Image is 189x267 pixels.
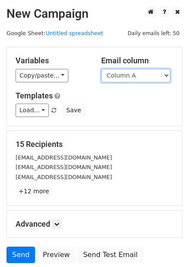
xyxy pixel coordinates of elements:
h5: Email column [101,56,174,65]
a: Send Test Email [77,247,143,263]
small: [EMAIL_ADDRESS][DOMAIN_NAME] [16,154,112,161]
h5: 15 Recipients [16,140,173,149]
small: [EMAIL_ADDRESS][DOMAIN_NAME] [16,164,112,170]
h5: Variables [16,56,88,65]
a: Untitled spreadsheet [45,30,103,36]
span: Daily emails left: 50 [125,29,183,38]
iframe: Chat Widget [146,225,189,267]
a: Send [6,247,35,263]
a: +12 more [16,186,52,197]
a: Load... [16,104,49,117]
h5: Advanced [16,219,173,229]
a: Copy/paste... [16,69,68,82]
button: Save [62,104,85,117]
h2: New Campaign [6,7,183,21]
a: Daily emails left: 50 [125,30,183,36]
small: Google Sheet: [6,30,103,36]
small: [EMAIL_ADDRESS][DOMAIN_NAME] [16,174,112,180]
a: Preview [37,247,75,263]
a: Templates [16,91,53,100]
